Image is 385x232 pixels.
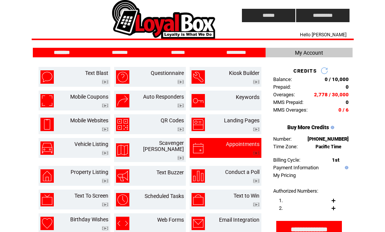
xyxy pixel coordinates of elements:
[236,94,259,100] a: Keywords
[177,104,184,108] img: video.png
[329,126,334,129] img: help.gif
[192,141,205,155] img: appointments.png
[102,104,108,108] img: video.png
[40,169,54,183] img: property-listing.png
[116,118,129,131] img: qr-codes.png
[273,107,308,113] span: MMS Overages:
[102,226,108,230] img: video.png
[157,217,184,223] a: Web Forms
[102,80,108,84] img: video.png
[343,166,348,169] img: help.gif
[40,70,54,84] img: text-blast.png
[295,50,323,56] span: My Account
[287,124,329,130] a: Buy More Credits
[226,141,259,147] a: Appointments
[161,117,184,123] a: QR Codes
[273,76,292,82] span: Balance:
[192,169,205,183] img: conduct-a-poll.png
[273,188,318,194] span: Authorized Numbers:
[40,118,54,131] img: mobile-websites.png
[325,76,349,82] span: 0 / 10,000
[70,94,108,100] a: Mobile Coupons
[234,193,259,199] a: Text to Win
[219,217,259,223] a: Email Integration
[143,94,184,100] a: Auto Responders
[71,169,108,175] a: Property Listing
[85,70,108,76] a: Text Blast
[40,217,54,230] img: birthday-wishes.png
[177,80,184,84] img: video.png
[192,118,205,131] img: landing-pages.png
[253,151,259,155] img: video.png
[40,141,54,155] img: vehicle-listing.png
[74,141,108,147] a: Vehicle Listing
[116,94,129,107] img: auto-responders.png
[273,165,319,170] a: Payment Information
[273,144,298,149] span: Time Zone:
[143,140,184,152] a: Scavenger [PERSON_NAME]
[253,80,259,84] img: video.png
[293,68,317,74] span: CREDITS
[192,94,205,107] img: keywords.png
[273,136,292,142] span: Number:
[74,193,108,199] a: Text To Screen
[225,169,259,175] a: Conduct a Poll
[338,107,349,113] span: 0 / 6
[273,84,291,90] span: Prepaid:
[253,179,259,183] img: video.png
[229,70,259,76] a: Kiosk Builder
[273,92,295,97] span: Overages:
[279,205,283,211] span: 2.
[273,99,303,105] span: MMS Prepaid:
[300,32,346,37] span: Hello [PERSON_NAME]
[273,172,296,178] a: My Pricing
[316,144,342,149] span: Pacific Time
[192,70,205,84] img: kiosk-builder.png
[177,127,184,131] img: video.png
[279,198,283,203] span: 1.
[70,216,108,222] a: Birthday Wishes
[273,157,300,163] span: Billing Cycle:
[253,203,259,207] img: video.png
[116,193,129,206] img: scheduled-tasks.png
[346,99,349,105] span: 0
[40,94,54,107] img: mobile-coupons.png
[177,156,184,160] img: video.png
[102,151,108,155] img: video.png
[253,127,259,131] img: video.png
[192,193,205,206] img: text-to-win.png
[102,179,108,183] img: video.png
[346,84,349,90] span: 0
[102,127,108,131] img: video.png
[116,217,129,230] img: web-forms.png
[314,92,349,97] span: 2,778 / 30,000
[224,117,259,123] a: Landing Pages
[192,217,205,230] img: email-integration.png
[156,169,184,175] a: Text Buzzer
[70,117,108,123] a: Mobile Websites
[145,193,184,199] a: Scheduled Tasks
[332,157,339,163] span: 1st
[116,169,129,183] img: text-buzzer.png
[308,136,349,142] span: [PHONE_NUMBER]
[116,70,129,84] img: questionnaire.png
[151,70,184,76] a: Questionnaire
[102,203,108,207] img: video.png
[116,143,129,157] img: scavenger-hunt.png
[40,193,54,206] img: text-to-screen.png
